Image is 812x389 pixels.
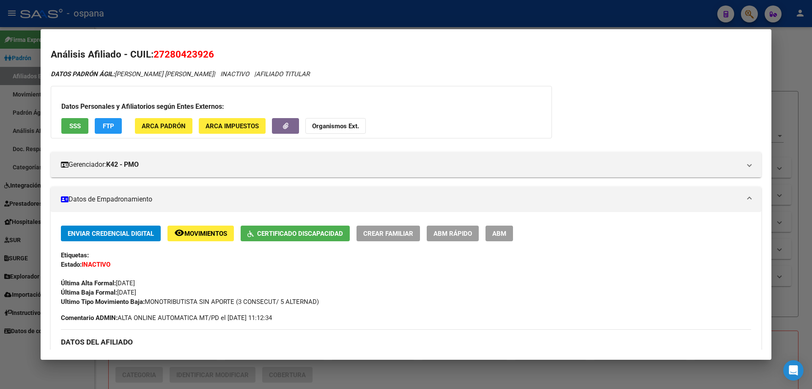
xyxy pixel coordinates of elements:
[51,187,761,212] mat-expansion-panel-header: Datos de Empadronamiento
[95,118,122,134] button: FTP
[312,122,359,130] strong: Organismos Ext.
[135,118,192,134] button: ARCA Padrón
[106,160,139,170] strong: K42 - PMO
[184,230,227,237] span: Movimientos
[61,289,136,296] span: [DATE]
[51,152,761,177] mat-expansion-panel-header: Gerenciador:K42 - PMO
[61,279,116,287] strong: Última Alta Formal:
[492,230,506,237] span: ABM
[167,226,234,241] button: Movimientos
[142,122,186,130] span: ARCA Padrón
[357,226,420,241] button: Crear Familiar
[427,226,479,241] button: ABM Rápido
[69,122,81,130] span: SSS
[61,337,751,347] h3: DATOS DEL AFILIADO
[82,261,110,268] strong: INACTIVO
[61,298,319,306] span: MONOTRIBUTISTA SIN APORTE (3 CONSECUT/ 5 ALTERNAD)
[103,122,114,130] span: FTP
[51,70,310,78] i: | INACTIVO |
[154,49,214,60] span: 27280423926
[61,314,118,322] strong: Comentario ADMIN:
[61,313,272,323] span: ALTA ONLINE AUTOMATICA MT/PD el [DATE] 11:12:34
[199,118,266,134] button: ARCA Impuestos
[305,118,366,134] button: Organismos Ext.
[68,230,154,237] span: Enviar Credencial Digital
[51,70,214,78] span: [PERSON_NAME] [PERSON_NAME]
[61,261,82,268] strong: Estado:
[51,70,115,78] strong: DATOS PADRÓN ÁGIL:
[174,228,184,238] mat-icon: remove_red_eye
[51,47,761,62] h2: Análisis Afiliado - CUIL:
[363,230,413,237] span: Crear Familiar
[206,122,259,130] span: ARCA Impuestos
[241,226,350,241] button: Certificado Discapacidad
[61,118,88,134] button: SSS
[256,70,310,78] span: AFILIADO TITULAR
[61,251,89,259] strong: Etiquetas:
[61,298,145,306] strong: Ultimo Tipo Movimiento Baja:
[61,226,161,241] button: Enviar Credencial Digital
[61,102,541,112] h3: Datos Personales y Afiliatorios según Entes Externos:
[783,360,804,381] div: Open Intercom Messenger
[433,230,472,237] span: ABM Rápido
[257,230,343,237] span: Certificado Discapacidad
[61,160,741,170] mat-panel-title: Gerenciador:
[61,279,135,287] span: [DATE]
[486,226,513,241] button: ABM
[61,289,117,296] strong: Última Baja Formal:
[61,194,741,204] mat-panel-title: Datos de Empadronamiento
